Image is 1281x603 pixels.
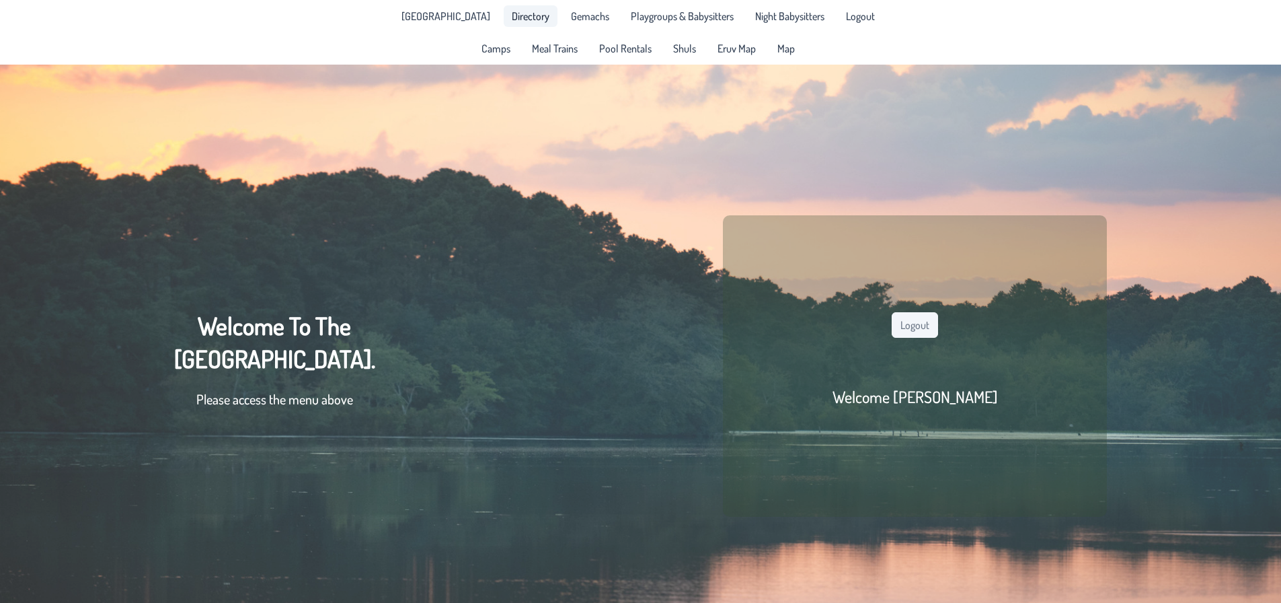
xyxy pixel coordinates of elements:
[599,43,652,54] span: Pool Rentals
[631,11,734,22] span: Playgroups & Babysitters
[512,11,549,22] span: Directory
[174,389,375,409] p: Please access the menu above
[393,5,498,27] a: [GEOGRAPHIC_DATA]
[174,310,375,423] div: Welcome To The [GEOGRAPHIC_DATA].
[591,38,660,59] a: Pool Rentals
[717,43,756,54] span: Eruv Map
[777,43,795,54] span: Map
[755,11,824,22] span: Night Babysitters
[673,43,696,54] span: Shuls
[709,38,764,59] a: Eruv Map
[747,5,832,27] a: Night Babysitters
[473,38,518,59] a: Camps
[892,312,938,338] button: Logout
[481,43,510,54] span: Camps
[665,38,704,59] a: Shuls
[623,5,742,27] a: Playgroups & Babysitters
[401,11,490,22] span: [GEOGRAPHIC_DATA]
[832,386,998,407] h2: Welcome [PERSON_NAME]
[846,11,875,22] span: Logout
[393,5,498,27] li: Pine Lake Park
[769,38,803,59] a: Map
[571,11,609,22] span: Gemachs
[524,38,586,59] a: Meal Trains
[504,5,557,27] a: Directory
[838,5,883,27] li: Logout
[563,5,617,27] a: Gemachs
[532,43,578,54] span: Meal Trains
